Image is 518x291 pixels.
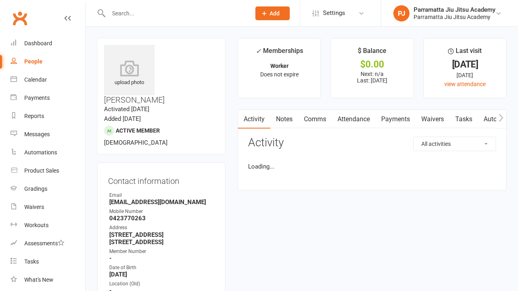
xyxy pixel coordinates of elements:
[270,63,289,69] strong: Worker
[414,13,495,21] div: Parramatta Jiu Jitsu Academy
[109,208,214,215] div: Mobile Number
[109,255,214,262] strong: -
[24,222,49,228] div: Workouts
[104,105,149,113] time: Activated [DATE]
[431,71,499,80] div: [DATE]
[24,258,39,265] div: Tasks
[24,76,47,83] div: Calendar
[109,264,214,272] div: Date of Birth
[358,46,386,60] div: $ Balance
[24,204,44,210] div: Waivers
[270,10,280,17] span: Add
[24,167,59,174] div: Product Sales
[109,192,214,199] div: Email
[24,276,53,283] div: What's New
[11,53,85,71] a: People
[260,71,299,78] span: Does not expire
[255,6,290,20] button: Add
[248,137,496,149] h3: Activity
[338,71,406,84] p: Next: n/a Last: [DATE]
[298,110,332,129] a: Comms
[104,45,219,104] h3: [PERSON_NAME]
[24,240,64,247] div: Assessments
[11,89,85,107] a: Payments
[24,95,50,101] div: Payments
[416,110,450,129] a: Waivers
[431,60,499,69] div: [DATE]
[109,198,214,206] strong: [EMAIL_ADDRESS][DOMAIN_NAME]
[109,231,214,246] strong: [STREET_ADDRESS] [STREET_ADDRESS]
[24,58,42,65] div: People
[450,110,478,129] a: Tasks
[104,115,141,122] time: Added [DATE]
[11,125,85,143] a: Messages
[11,216,85,234] a: Workouts
[116,127,160,134] span: Active member
[270,110,298,129] a: Notes
[11,180,85,198] a: Gradings
[24,113,44,119] div: Reports
[106,8,245,19] input: Search...
[414,6,495,13] div: Parramatta Jiu Jitsu Academy
[323,4,345,22] span: Settings
[109,248,214,255] div: Member Number
[238,110,270,129] a: Activity
[11,234,85,253] a: Assessments
[10,8,30,28] a: Clubworx
[11,198,85,216] a: Waivers
[109,215,214,222] strong: 0423770263
[338,60,406,69] div: $0.00
[11,271,85,289] a: What's New
[109,280,214,288] div: Location (Old)
[11,34,85,53] a: Dashboard
[376,110,416,129] a: Payments
[11,71,85,89] a: Calendar
[448,46,482,60] div: Last visit
[11,143,85,162] a: Automations
[108,173,214,186] h3: Contact information
[24,40,52,46] div: Dashboard
[11,253,85,271] a: Tasks
[11,162,85,180] a: Product Sales
[256,47,261,55] i: ✓
[24,149,57,156] div: Automations
[109,271,214,278] strong: [DATE]
[24,131,50,137] div: Messages
[256,46,303,61] div: Memberships
[104,60,155,87] div: upload photo
[332,110,376,129] a: Attendance
[11,107,85,125] a: Reports
[248,162,496,171] li: Loading...
[24,186,47,192] div: Gradings
[104,139,168,146] span: [DEMOGRAPHIC_DATA]
[393,5,410,21] div: PJ
[444,81,486,87] a: view attendance
[109,224,214,232] div: Address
